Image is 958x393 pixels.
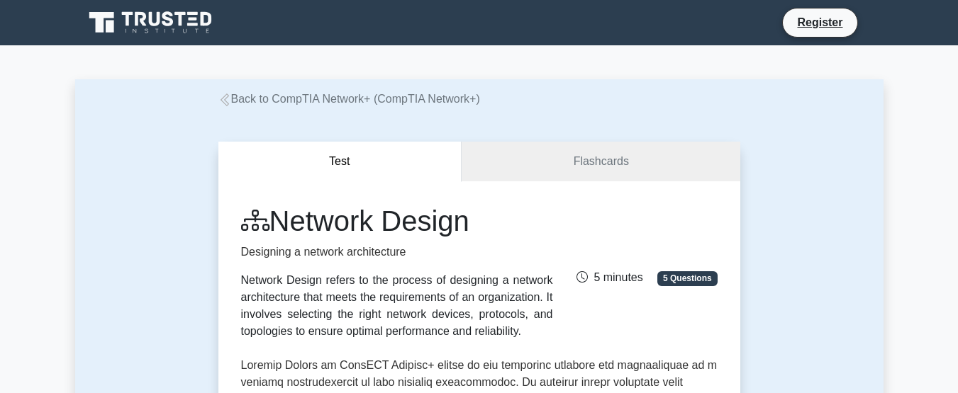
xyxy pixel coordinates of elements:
a: Flashcards [462,142,740,182]
h1: Network Design [241,204,553,238]
div: Network Design refers to the process of designing a network architecture that meets the requireme... [241,272,553,340]
p: Designing a network architecture [241,244,553,261]
span: 5 minutes [577,271,642,283]
span: 5 Questions [657,271,717,285]
button: Test [218,142,462,182]
a: Register [789,13,851,31]
a: Back to CompTIA Network+ (CompTIA Network+) [218,93,480,105]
